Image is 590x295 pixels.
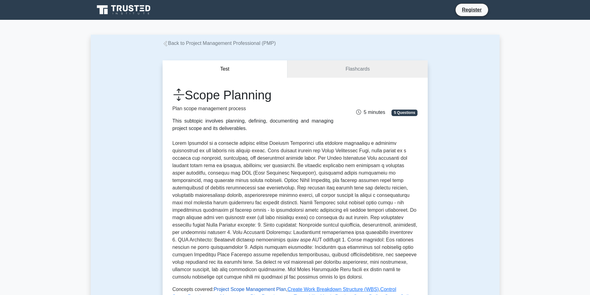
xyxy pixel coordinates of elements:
[173,117,334,132] div: This subtopic involves planning, defining, documenting and managing project scope and its deliver...
[356,110,385,115] span: 5 minutes
[173,140,418,281] p: Lorem Ipsumdol si a consecte adipisc elitse Doeiusm Temporinci utla etdolore magnaaliqu e adminim...
[391,110,417,116] span: 5 Questions
[163,60,288,78] button: Test
[214,287,286,292] a: Project Scope Management Plan
[173,88,334,102] h1: Scope Planning
[287,60,427,78] a: Flashcards
[173,105,334,112] p: Plan scope management process
[287,287,379,292] a: Create Work Breakdown Structure (WBS)
[458,6,485,14] a: Register
[163,41,276,46] a: Back to Project Management Professional (PMP)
